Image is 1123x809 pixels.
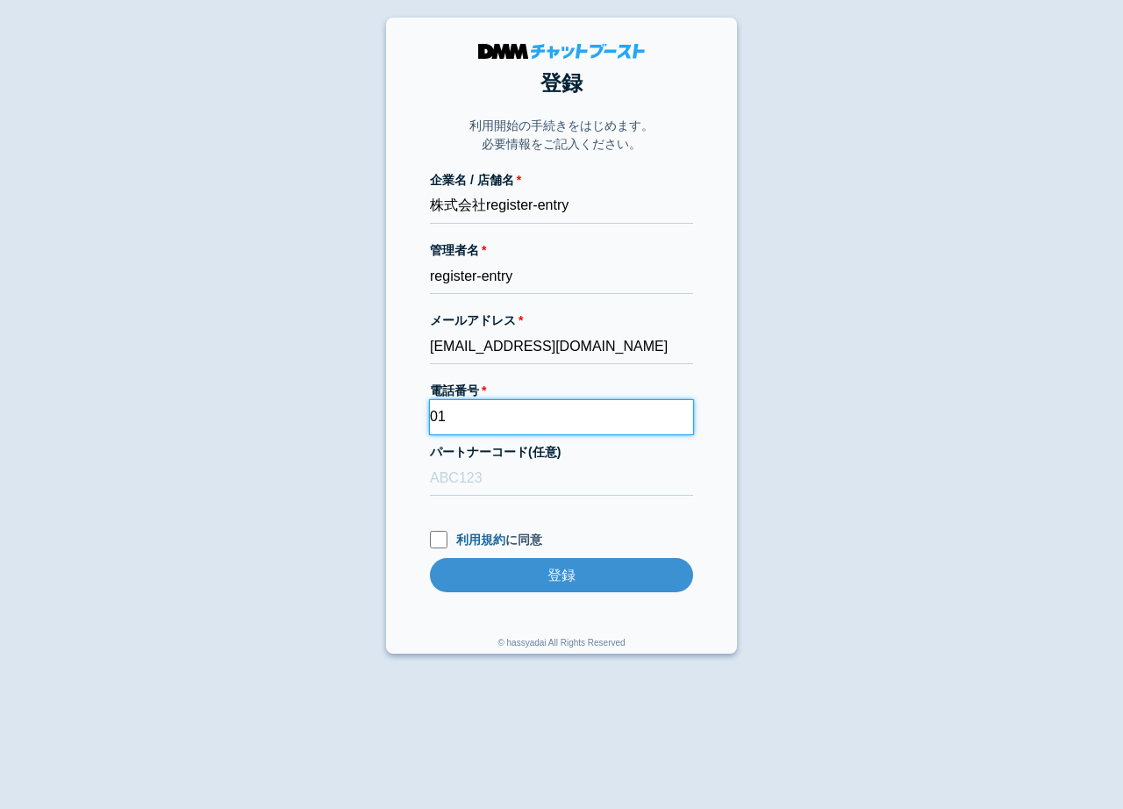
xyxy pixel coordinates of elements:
input: 会話 太郎 [430,260,693,294]
p: 利用開始の手続きをはじめます。 必要情報をご記入ください。 [469,117,654,154]
label: パートナーコード(任意) [430,443,693,462]
a: 利用規約 [456,533,505,547]
label: に同意 [430,531,693,549]
label: 管理者名 [430,241,693,260]
input: xxx@cb.com [430,330,693,364]
input: 株式会社チャットブースト [430,190,693,224]
input: 利用規約に同意 [430,531,447,548]
input: 登録 [430,558,693,592]
input: ABC123 [430,462,693,496]
div: © hassyadai All Rights Reserved [497,636,625,654]
input: 0000000000 [430,400,693,434]
label: 電話番号 [430,382,693,400]
img: DMMチャットブースト [478,44,645,59]
label: 企業名 / 店舗名 [430,171,693,190]
h1: 登録 [430,68,693,99]
label: メールアドレス [430,311,693,330]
